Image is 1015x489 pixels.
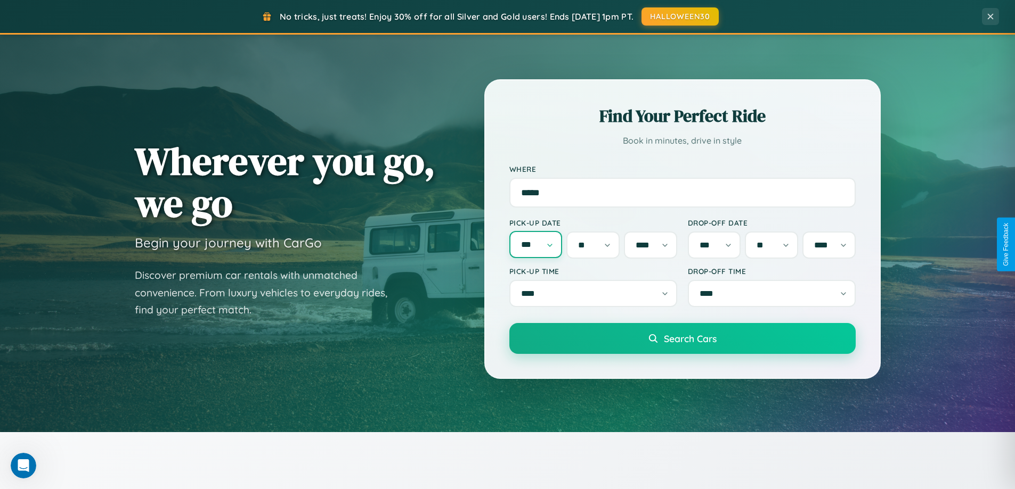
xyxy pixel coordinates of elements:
[509,164,856,173] label: Where
[664,333,717,344] span: Search Cars
[688,267,856,276] label: Drop-off Time
[509,104,856,128] h2: Find Your Perfect Ride
[688,218,856,227] label: Drop-off Date
[11,453,36,478] iframe: Intercom live chat
[135,140,435,224] h1: Wherever you go, we go
[509,133,856,148] p: Book in minutes, drive in style
[509,218,677,227] label: Pick-up Date
[1002,223,1010,266] div: Give Feedback
[509,323,856,354] button: Search Cars
[642,7,719,26] button: HALLOWEEN30
[509,267,677,276] label: Pick-up Time
[280,11,634,22] span: No tricks, just treats! Enjoy 30% off for all Silver and Gold users! Ends [DATE] 1pm PT.
[135,235,322,251] h3: Begin your journey with CarGo
[135,267,401,319] p: Discover premium car rentals with unmatched convenience. From luxury vehicles to everyday rides, ...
